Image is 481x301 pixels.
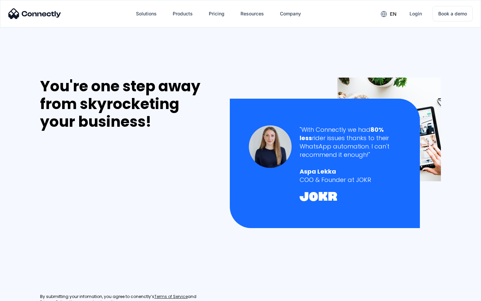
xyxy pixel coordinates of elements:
[404,6,427,22] a: Login
[300,167,336,176] strong: Aspa Lekka
[410,9,422,18] div: Login
[40,78,216,130] div: You're one step away from skyrocketing your business!
[7,289,40,299] aside: Language selected: English
[173,9,193,18] div: Products
[433,6,473,21] a: Book a demo
[300,176,401,184] div: COO & Founder at JOKR
[390,9,396,19] div: en
[240,9,264,18] div: Resources
[300,125,384,142] strong: 80% less
[203,6,230,22] a: Pricing
[8,8,61,19] img: Connectly Logo
[13,289,40,299] ul: Language list
[280,9,301,18] div: Company
[300,125,401,159] div: "With Connectly we had rider issues thanks to their WhatsApp automation. I can't recommend it eno...
[209,9,224,18] div: Pricing
[136,9,157,18] div: Solutions
[40,138,140,286] iframe: Form 0
[154,294,188,300] a: Terms of Service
